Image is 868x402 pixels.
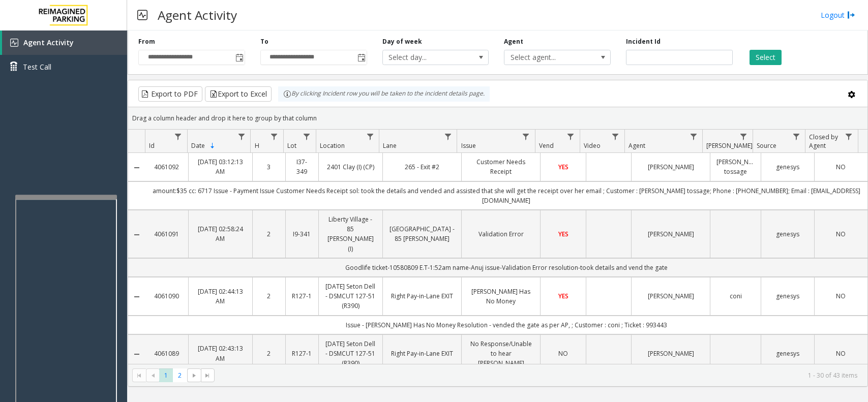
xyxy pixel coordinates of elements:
span: Id [149,141,155,150]
a: I9-341 [292,229,312,239]
a: Logout [821,10,855,20]
a: NO [821,291,861,301]
a: R127-1 [292,349,312,358]
img: pageIcon [137,3,147,27]
a: NO [547,349,579,358]
span: Lane [383,141,397,150]
button: Export to Excel [205,86,272,102]
span: Lot [287,141,296,150]
a: Right Pay-in-Lane EXIT [389,291,455,301]
button: Export to PDF [138,86,202,102]
a: [PERSON_NAME] [638,349,704,358]
a: 2401 Clay (I) (CP) [325,162,376,172]
a: YES [547,162,579,172]
a: Video Filter Menu [609,130,622,143]
span: Go to the last page [203,372,212,380]
label: Incident Id [626,37,661,46]
span: Go to the next page [190,372,198,380]
label: Day of week [382,37,422,46]
a: I37-349 [292,157,312,176]
a: No Response/Unable to hear [PERSON_NAME] [468,339,534,368]
a: genesys [767,229,808,239]
kendo-pager-info: 1 - 30 of 43 items [221,371,857,380]
a: Collapse Details [128,350,145,358]
a: YES [547,229,579,239]
button: Select [750,50,782,65]
a: 4061091 [152,229,182,239]
a: Lane Filter Menu [441,130,455,143]
a: Liberty Village - 85 [PERSON_NAME] (I) [325,214,376,254]
a: [PERSON_NAME] [638,229,704,239]
span: NO [836,292,846,300]
a: [DATE] 02:43:13 AM [195,344,246,363]
a: Closed by Agent Filter Menu [842,130,856,143]
span: Video [584,141,601,150]
td: Issue - [PERSON_NAME] Has No Money Resolution - vended the gate as per AP, ; Customer : coni ; Ti... [145,316,867,334]
a: 4061090 [152,291,182,301]
h3: Agent Activity [153,3,242,27]
a: 2 [259,229,279,239]
a: Collapse Details [128,164,145,172]
span: Date [191,141,205,150]
a: H Filter Menu [267,130,281,143]
a: 2 [259,291,279,301]
span: Page 2 [173,368,187,382]
a: [DATE] Seton Dell - DSMCUT 127-51 (R390) [325,339,376,368]
a: [GEOGRAPHIC_DATA] - 85 [PERSON_NAME] [389,224,455,243]
a: [PERSON_NAME] Has No Money [468,287,534,306]
a: 4061092 [152,162,182,172]
a: Source Filter Menu [789,130,803,143]
div: Drag a column header and drop it here to group by that column [128,109,867,127]
a: Right Pay-in-Lane EXIT [389,349,455,358]
span: NO [836,163,846,171]
span: NO [558,349,568,358]
a: NO [821,162,861,172]
label: From [138,37,155,46]
a: [DATE] 03:12:13 AM [195,157,246,176]
span: H [255,141,259,150]
a: NO [821,349,861,358]
a: Id Filter Menu [171,130,185,143]
a: 4061089 [152,349,182,358]
span: Location [320,141,345,150]
label: To [260,37,268,46]
span: Toggle popup [355,50,367,65]
a: YES [547,291,579,301]
a: Issue Filter Menu [519,130,533,143]
a: coni [716,291,755,301]
span: Toggle popup [233,50,245,65]
span: NO [836,230,846,238]
span: YES [558,163,568,171]
span: YES [558,292,568,300]
a: 2 [259,349,279,358]
a: [PERSON_NAME] [638,162,704,172]
a: [DATE] 02:44:13 AM [195,287,246,306]
a: Customer Needs Receipt [468,157,534,176]
td: Goodlife ticket-10580809 E.T-1:52am name-Anuj issue-Validation Error resolution-took details and ... [145,258,867,277]
a: Collapse Details [128,293,145,301]
a: Vend Filter Menu [564,130,578,143]
a: [DATE] Seton Dell - DSMCUT 127-51 (R390) [325,282,376,311]
span: Go to the next page [187,368,201,383]
span: Closed by Agent [809,133,838,150]
label: Agent [504,37,523,46]
a: Location Filter Menu [363,130,377,143]
span: Go to the last page [201,368,215,383]
img: 'icon' [10,39,18,47]
a: genesys [767,162,808,172]
span: YES [558,230,568,238]
span: Agent Activity [23,38,74,47]
a: Date Filter Menu [234,130,248,143]
img: infoIcon.svg [283,90,291,98]
div: By clicking Incident row you will be taken to the incident details page. [278,86,490,102]
a: Collapse Details [128,231,145,239]
span: Sortable [208,142,217,150]
span: [PERSON_NAME] [706,141,753,150]
a: R127-1 [292,291,312,301]
span: Select day... [383,50,467,65]
a: Agent Filter Menu [686,130,700,143]
a: genesys [767,349,808,358]
img: logout [847,10,855,20]
a: NO [821,229,861,239]
a: genesys [767,291,808,301]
